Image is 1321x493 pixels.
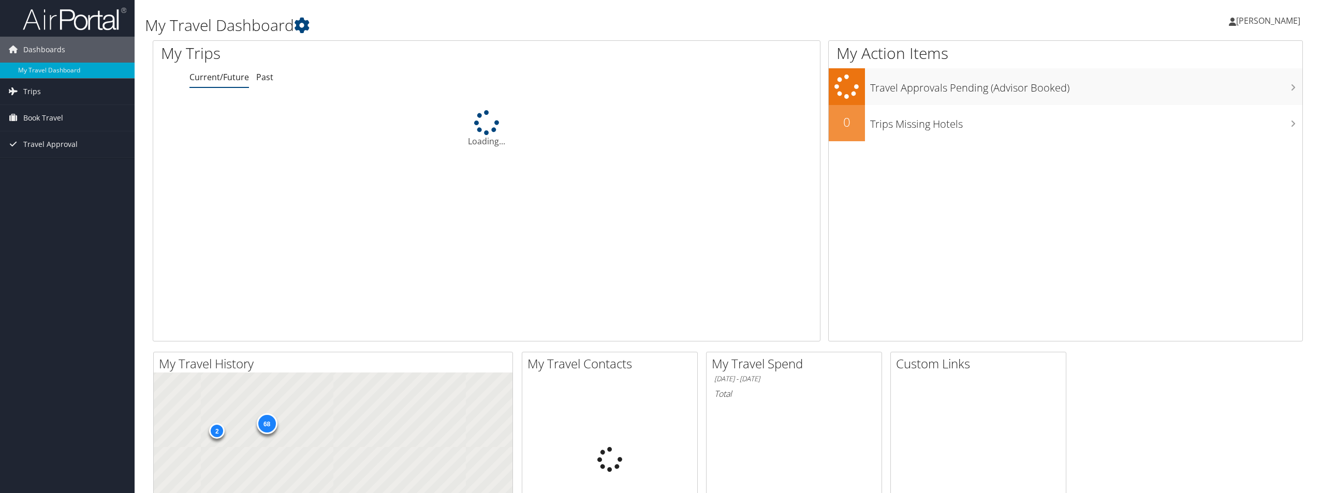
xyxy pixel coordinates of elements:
[714,374,874,384] h6: [DATE] - [DATE]
[23,79,41,104] span: Trips
[714,388,874,399] h6: Total
[159,355,512,372] h2: My Travel History
[209,423,225,439] div: 2
[23,131,78,157] span: Travel Approval
[256,413,277,434] div: 68
[870,112,1302,131] h3: Trips Missing Hotels
[1236,15,1300,26] span: [PERSON_NAME]
[189,71,249,83] a: Current/Future
[829,113,865,131] h2: 0
[870,76,1302,95] h3: Travel Approvals Pending (Advisor Booked)
[161,42,534,64] h1: My Trips
[829,42,1302,64] h1: My Action Items
[896,355,1066,372] h2: Custom Links
[256,71,273,83] a: Past
[23,37,65,63] span: Dashboards
[23,105,63,131] span: Book Travel
[527,355,697,372] h2: My Travel Contacts
[829,68,1302,105] a: Travel Approvals Pending (Advisor Booked)
[829,105,1302,141] a: 0Trips Missing Hotels
[153,110,820,147] div: Loading...
[712,355,882,372] h2: My Travel Spend
[23,7,126,31] img: airportal-logo.png
[145,14,922,36] h1: My Travel Dashboard
[1229,5,1311,36] a: [PERSON_NAME]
